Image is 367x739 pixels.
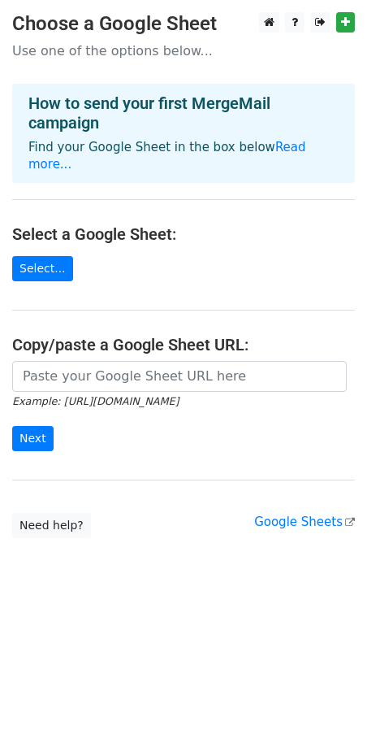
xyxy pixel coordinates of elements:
[12,395,179,407] small: Example: [URL][DOMAIN_NAME]
[12,361,347,392] input: Paste your Google Sheet URL here
[12,42,355,59] p: Use one of the options below...
[12,335,355,354] h4: Copy/paste a Google Sheet URL:
[254,515,355,529] a: Google Sheets
[28,139,339,173] p: Find your Google Sheet in the box below
[28,93,339,133] h4: How to send your first MergeMail campaign
[12,224,355,244] h4: Select a Google Sheet:
[12,256,73,281] a: Select...
[28,140,306,172] a: Read more...
[12,513,91,538] a: Need help?
[12,12,355,36] h3: Choose a Google Sheet
[12,426,54,451] input: Next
